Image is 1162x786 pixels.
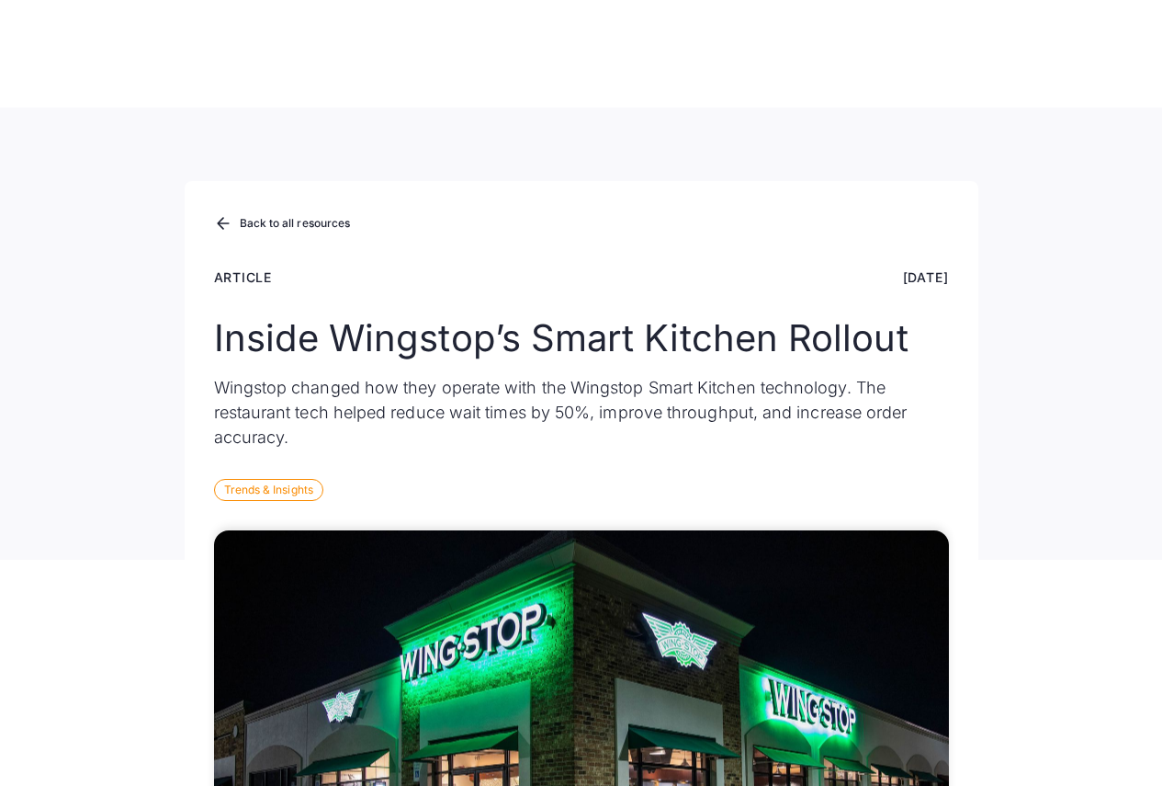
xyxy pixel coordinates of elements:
div: Article [214,268,273,287]
div: Trends & Insights [214,479,323,501]
p: Wingstop changed how they operate with the Wingstop Smart Kitchen technology. The restaurant tech... [214,375,949,450]
a: Back to all resources [214,212,351,236]
div: Back to all resources [240,218,351,229]
h1: Inside Wingstop’s Smart Kitchen Rollout [214,316,949,360]
div: [DATE] [903,268,949,287]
